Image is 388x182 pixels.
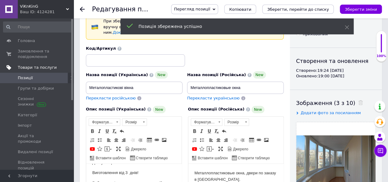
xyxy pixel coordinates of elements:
[191,118,222,126] a: Форматування
[96,145,103,152] a: Вставити іконку
[232,137,238,143] a: Зменшити відступ
[221,128,227,134] a: Повернути (Ctrl+Z)
[137,137,144,143] a: Збільшити відступ
[86,96,136,100] span: Перекласти російською
[139,23,329,29] div: Позиція збережена успішно
[18,149,53,155] span: Видалені позиції
[296,73,376,79] div: Оновлено: 19:00 [DATE]
[129,154,169,161] a: Створити таблицю
[89,137,96,143] a: Вставити/видалити нумерований список
[89,154,127,161] a: Вставити шаблон
[122,119,141,126] span: Розмір
[6,33,89,40] p: Изготовление от 3 дней!
[89,119,114,126] span: Форматування
[153,106,166,113] span: New
[153,137,160,143] a: Вставити/Редагувати посилання (Ctrl+L)
[124,145,147,152] a: Джерело
[237,156,270,161] span: Створити таблицю
[92,6,248,13] h1: Редагування позиції: Металопластикові вікна
[6,44,89,50] p: Працюємо по договору!
[3,21,72,33] input: Пошук
[226,145,249,152] a: Джерело
[224,118,249,126] a: Розмір
[20,9,74,15] div: Ваш ID: 4124281
[91,23,98,31] img: :flag-ua:
[225,119,243,126] span: Розмір
[18,133,57,144] span: Акції та промокоди
[6,64,89,71] p: Работаем по договору!
[188,107,244,111] span: Опис позиції (Російська)
[18,112,37,118] span: Категорії
[191,145,198,152] a: Додати відео з YouTube
[135,156,168,161] span: Створити таблицю
[263,137,270,143] a: Зображення
[89,128,96,134] a: Жирний (Ctrl+B)
[89,118,120,126] a: Форматування
[248,137,255,143] a: Таблиця
[191,137,198,143] a: Вставити/видалити нумерований список
[213,128,220,134] a: Видалити форматування
[187,72,246,77] span: Назва позиції (Російська)
[86,72,148,77] span: Назва позиції (Українська)
[18,38,35,44] span: Головна
[18,48,57,60] span: Замовлення та повідомлення
[198,145,205,152] a: Вставити іконку
[6,54,89,60] p: Изготовление и установка москитных сеток.
[96,128,103,134] a: Курсив (Ctrl+I)
[86,107,146,111] span: Опис позиції (Українська)
[224,5,256,14] button: Копіювати
[113,30,138,35] a: Докладніше
[20,4,66,9] span: ViKnKinG
[232,147,248,152] span: Джерело
[229,7,251,12] span: Копіювати
[301,110,361,115] span: Додати фото за посиланням
[129,137,136,143] a: Зменшити відступ
[191,154,229,161] a: Вставити шаблон
[111,128,118,134] a: Видалити форматування
[155,71,168,79] span: New
[187,96,240,100] span: Перекласти українською
[96,137,103,143] a: Вставити/видалити маркований список
[206,128,213,134] a: Підкреслений (Ctrl+U)
[120,137,127,143] a: По правому краю
[217,145,224,152] a: Максимізувати
[191,128,198,134] a: Жирний (Ctrl+B)
[6,6,89,19] p: Металлопластиковые окна, двери по заказу в [GEOGRAPHIC_DATA].
[191,119,216,126] span: Форматування
[174,7,210,11] span: Перегляд позиції
[86,46,116,51] span: Код/Артикул
[296,57,376,65] div: Створення та оновлення
[208,137,214,143] a: По лівому краю
[161,137,167,143] a: Зображення
[86,82,182,94] input: Наприклад, H&M жіноча сукня зелена 38 розмір вечірня максі з блискітками
[118,128,125,134] a: Повернути (Ctrl+Z)
[6,44,89,50] p: Делаем замеры и монтаж конструкций.
[376,54,386,58] div: 100%
[18,96,57,107] span: Сезонні знижки
[80,7,85,12] div: Повернутися назад
[296,68,376,73] div: Створено: 19:24 [DATE]
[103,19,256,35] span: При збереженні товару порожні поля перекладуться автоматично. Щоб вручну відправити поле на перек...
[104,128,110,134] a: Підкреслений (Ctrl+U)
[18,160,57,171] span: Відновлення позицій
[6,23,89,29] p: Доступные цены!
[106,137,112,143] a: По лівому краю
[6,6,89,91] body: Редактор, 3128418D-E487-4CA7-8D22-5FD1F75705BC
[187,82,284,94] input: Наприклад, H&M жіноча сукня зелена 38 розмір вечірня максі з блискітками
[113,137,120,143] a: По центру
[197,156,228,161] span: Вставити шаблон
[115,145,122,152] a: Максимізувати
[340,5,382,14] button: Зберегти зміни
[18,86,54,91] span: Групи та добірки
[95,156,126,161] span: Вставити шаблон
[198,128,205,134] a: Курсив (Ctrl+I)
[18,65,57,70] span: Товари та послуги
[6,27,89,40] p: Виготовлення та встановлення москітних сіток.
[146,137,153,143] a: Таблиця
[374,145,386,157] button: Чат з покупцем
[253,71,266,79] span: New
[18,123,32,128] span: Імпорт
[18,75,33,81] span: Позиції
[267,7,329,12] i: Зберегти, перейти до списку
[376,31,386,62] div: 100% Якість заповнення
